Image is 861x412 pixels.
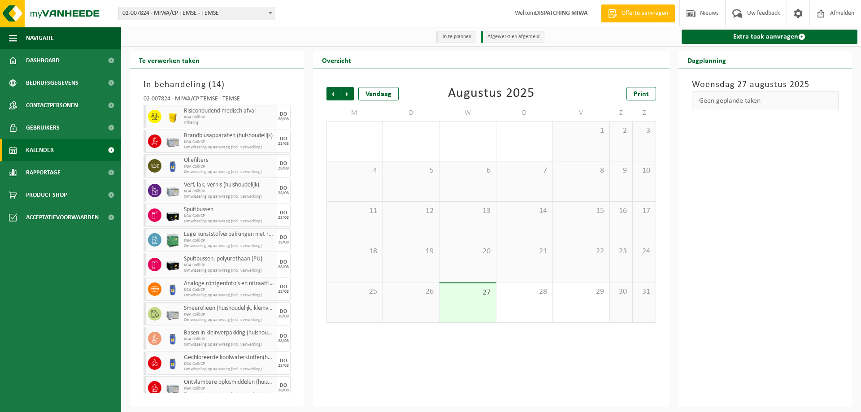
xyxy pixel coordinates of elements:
[166,282,179,296] img: PB-OT-0120-HPE-00-02
[331,247,378,256] span: 18
[184,268,275,273] span: Omwisseling op aanvraag (incl. verwerking)
[278,339,289,343] div: 28/08
[212,80,222,89] span: 14
[331,287,378,297] span: 25
[280,334,287,339] div: DO
[26,184,67,206] span: Product Shop
[278,314,289,319] div: 28/08
[278,142,289,146] div: 28/08
[184,182,275,189] span: Verf, lak, vernis (huishoudelijk)
[692,78,839,91] h3: Woensdag 27 augustus 2025
[280,112,287,117] div: DO
[387,206,435,216] span: 12
[280,136,287,142] div: DO
[166,356,179,370] img: PB-OT-0120-HPE-00-02
[278,265,289,269] div: 28/08
[501,166,548,176] span: 7
[481,31,544,43] li: Afgewerkt en afgemeld
[557,126,604,136] span: 1
[280,383,287,388] div: DO
[280,284,287,290] div: DO
[184,213,275,219] span: KGA Colli CP
[184,317,275,323] span: Omwisseling op aanvraag (incl. verwerking)
[184,312,275,317] span: KGA Colli CP
[326,87,340,100] span: Vorige
[614,247,628,256] span: 23
[184,256,275,263] span: Spuitbussen, polyurethaan (PU)
[184,157,275,164] span: Oliefilters
[535,10,587,17] strong: DISPATCHING MIWA
[184,132,275,139] span: Brandblusapparaten (huishoudelijk)
[387,287,435,297] span: 26
[634,91,649,98] span: Print
[387,166,435,176] span: 5
[184,337,275,342] span: KGA Colli CP
[444,206,491,216] span: 13
[26,117,60,139] span: Gebruikers
[637,247,651,256] span: 24
[619,9,670,18] span: Offerte aanvragen
[26,27,54,49] span: Navigatie
[610,105,633,121] td: Z
[496,105,553,121] td: D
[166,233,179,247] img: PB-HB-1400-HPE-GN-11
[387,247,435,256] span: 19
[166,307,179,321] img: PB-LB-0680-HPE-GY-11
[166,381,179,395] img: PB-LB-0680-HPE-GY-11
[166,110,179,123] img: LP-SB-00050-HPE-22
[26,94,78,117] span: Contactpersonen
[313,51,360,69] h2: Overzicht
[626,87,656,100] a: Print
[692,91,839,110] div: Geen geplande taken
[184,169,275,175] span: Omwisseling op aanvraag (incl. verwerking)
[278,216,289,220] div: 28/08
[637,166,651,176] span: 10
[501,287,548,297] span: 28
[184,354,275,361] span: Gechloreerde koolwaterstoffen(huishoudelijk)
[280,161,287,166] div: DO
[184,361,275,367] span: KGA Colli CP
[26,206,99,229] span: Acceptatievoorwaarden
[184,194,275,199] span: Omwisseling op aanvraag (incl. verwerking)
[166,332,179,345] img: PB-OT-0120-HPE-00-02
[501,206,548,216] span: 14
[682,30,858,44] a: Extra taak aanvragen
[601,4,675,22] a: Offerte aanvragen
[444,247,491,256] span: 20
[678,51,735,69] h2: Dagplanning
[637,126,651,136] span: 3
[614,287,628,297] span: 30
[184,206,275,213] span: Spuitbussen
[184,108,275,115] span: Risicohoudend medisch afval
[557,287,604,297] span: 29
[444,166,491,176] span: 6
[614,206,628,216] span: 16
[184,238,275,243] span: KGA Colli CP
[26,72,78,94] span: Bedrijfsgegevens
[326,105,383,121] td: M
[637,206,651,216] span: 17
[184,115,275,120] span: KGA Colli CP
[184,305,275,312] span: Smeerolieën (huishoudelijk, kleinverpakking)
[184,231,275,238] span: Lege kunststofverpakkingen niet recycleerbaar
[166,134,179,148] img: PB-LB-0680-HPE-GY-11
[448,87,535,100] div: Augustus 2025
[184,330,275,337] span: Basen in kleinverpakking (huishoudelijk)
[637,287,651,297] span: 31
[184,287,275,293] span: KGA Colli CP
[633,105,656,121] td: Z
[184,120,275,126] span: Afhaling
[184,219,275,224] span: Omwisseling op aanvraag (incl. verwerking)
[278,364,289,368] div: 28/08
[184,189,275,194] span: KGA Colli CP
[184,342,275,347] span: Omwisseling op aanvraag (incl. verwerking)
[184,243,275,249] span: Omwisseling op aanvraag (incl. verwerking)
[280,358,287,364] div: DO
[166,159,179,173] img: PB-OT-0120-HPE-00-02
[184,263,275,268] span: KGA Colli CP
[278,240,289,245] div: 28/08
[280,210,287,216] div: DO
[280,235,287,240] div: DO
[184,293,275,298] span: Omwisseling op aanvraag (incl. verwerking)
[436,31,476,43] li: In te plannen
